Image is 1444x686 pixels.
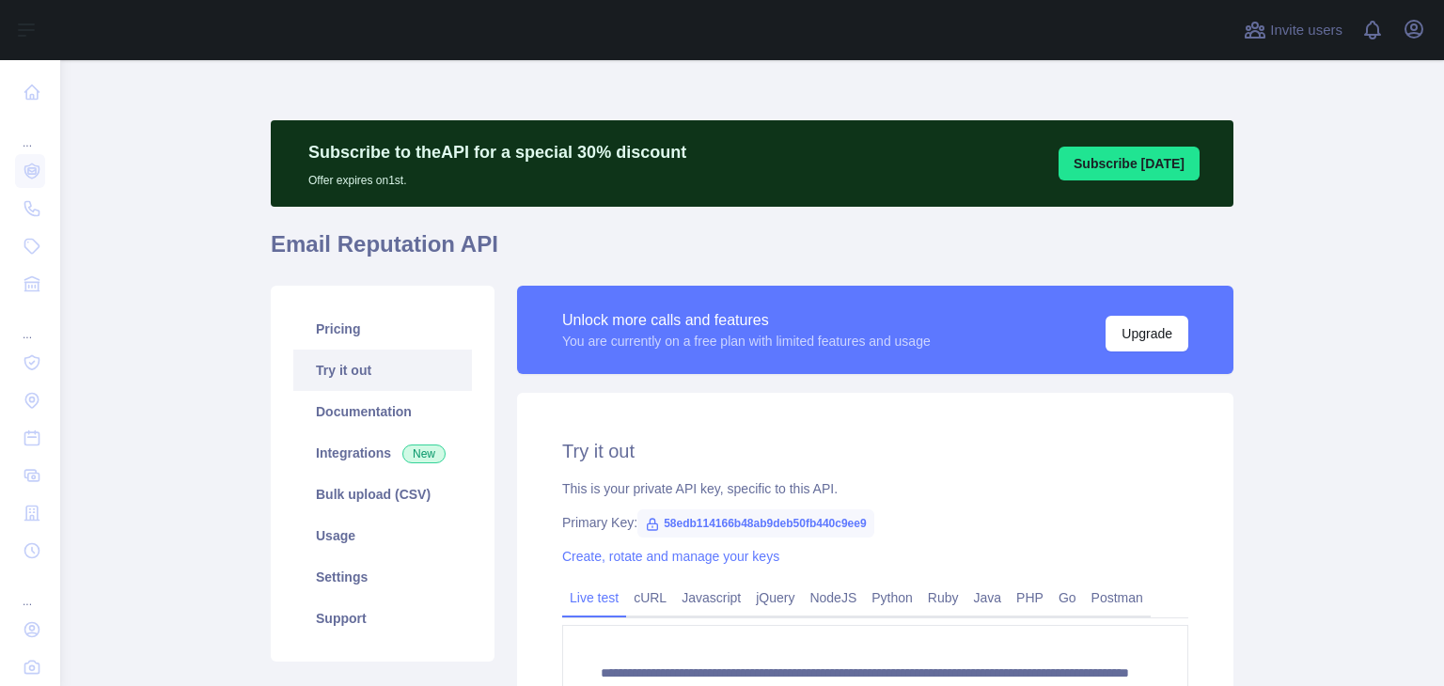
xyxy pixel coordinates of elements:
a: Usage [293,515,472,556]
a: Pricing [293,308,472,350]
a: Support [293,598,472,639]
p: Subscribe to the API for a special 30 % discount [308,139,686,165]
a: Settings [293,556,472,598]
div: This is your private API key, specific to this API. [562,479,1188,498]
div: You are currently on a free plan with limited features and usage [562,332,931,351]
h1: Email Reputation API [271,229,1233,274]
a: Postman [1084,583,1151,613]
p: Offer expires on 1st. [308,165,686,188]
a: Create, rotate and manage your keys [562,549,779,564]
span: 58edb114166b48ab9deb50fb440c9ee9 [637,509,873,538]
a: Javascript [674,583,748,613]
a: Java [966,583,1010,613]
a: Try it out [293,350,472,391]
a: cURL [626,583,674,613]
a: Integrations New [293,432,472,474]
button: Invite users [1240,15,1346,45]
a: Documentation [293,391,472,432]
a: Bulk upload (CSV) [293,474,472,515]
h2: Try it out [562,438,1188,464]
span: Invite users [1270,20,1342,41]
div: ... [15,304,45,342]
a: jQuery [748,583,802,613]
div: ... [15,571,45,609]
div: Primary Key: [562,513,1188,532]
a: Live test [562,583,626,613]
div: ... [15,113,45,150]
a: Python [864,583,920,613]
button: Upgrade [1106,316,1188,351]
a: Ruby [920,583,966,613]
button: Subscribe [DATE] [1059,147,1200,180]
a: Go [1051,583,1084,613]
div: Unlock more calls and features [562,309,931,332]
a: NodeJS [802,583,864,613]
span: New [402,444,446,463]
a: PHP [1009,583,1051,613]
